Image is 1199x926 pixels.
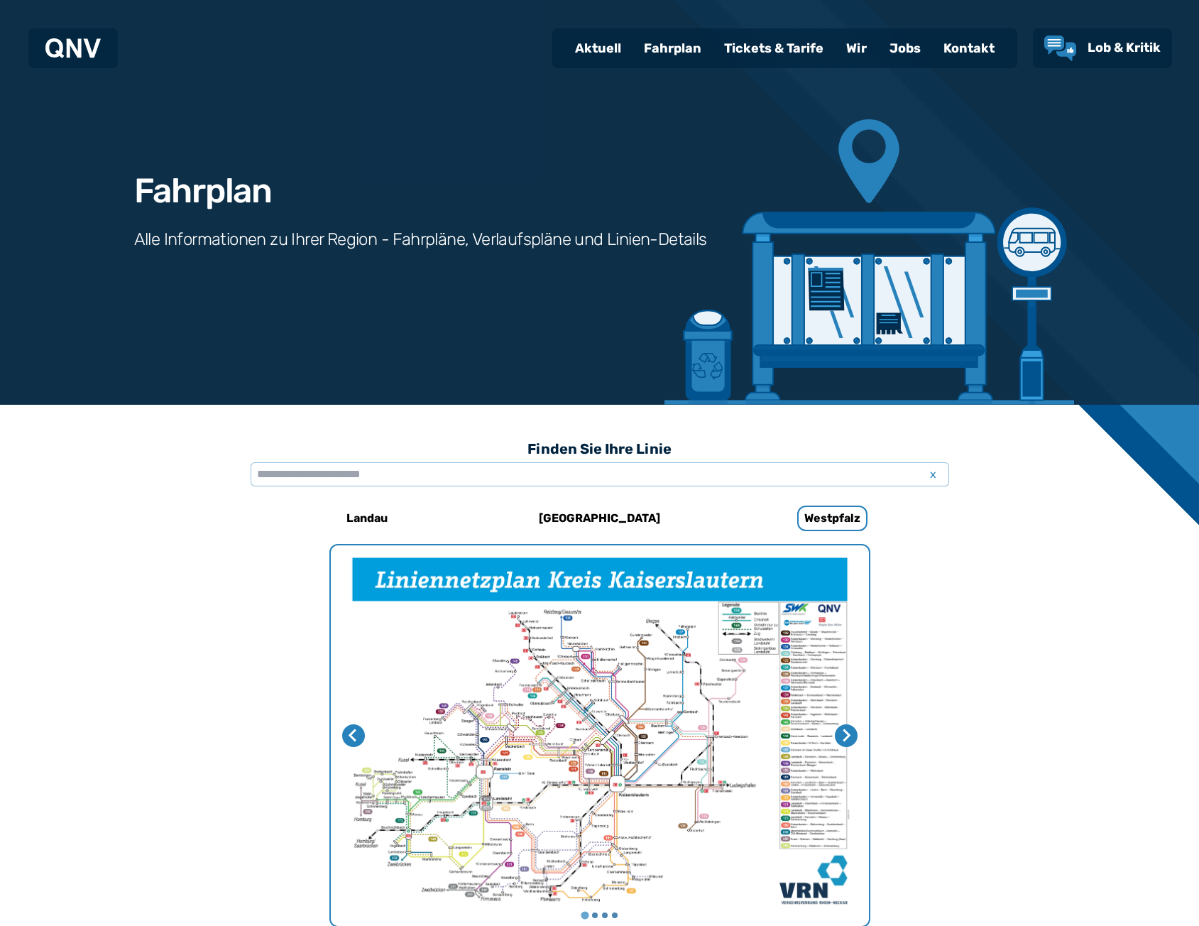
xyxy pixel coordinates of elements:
button: Nächste Seite [835,724,858,747]
img: QNV Logo [45,38,101,58]
button: Gehe zu Seite 3 [602,913,608,918]
a: [GEOGRAPHIC_DATA] [505,501,694,535]
a: Fahrplan [633,30,713,67]
h6: [GEOGRAPHIC_DATA] [533,507,666,530]
h3: Alle Informationen zu Ihrer Region - Fahrpläne, Verlaufspläne und Linien-Details [134,228,707,251]
h1: Fahrplan [134,174,272,208]
h6: Westpfalz [797,506,867,531]
h6: Landau [341,507,393,530]
img: Netzpläne Westpfalz Seite 1 von 4 [331,545,869,926]
a: Kontakt [932,30,1006,67]
span: Lob & Kritik [1088,40,1161,55]
a: QNV Logo [45,34,101,62]
a: Tickets & Tarife [713,30,835,67]
a: Lob & Kritik [1044,36,1161,61]
a: Westpfalz [738,501,927,535]
div: My Favorite Images [331,545,869,926]
button: Letzte Seite [342,724,365,747]
li: 1 von 4 [331,545,869,926]
h3: Finden Sie Ihre Linie [251,433,949,464]
button: Gehe zu Seite 1 [581,912,588,920]
a: Landau [273,501,461,535]
a: Aktuell [564,30,633,67]
ul: Wählen Sie eine Seite zum Anzeigen [331,910,869,920]
span: x [924,466,943,483]
a: Wir [835,30,878,67]
a: Jobs [878,30,932,67]
button: Gehe zu Seite 4 [612,913,618,918]
button: Gehe zu Seite 2 [592,913,598,918]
